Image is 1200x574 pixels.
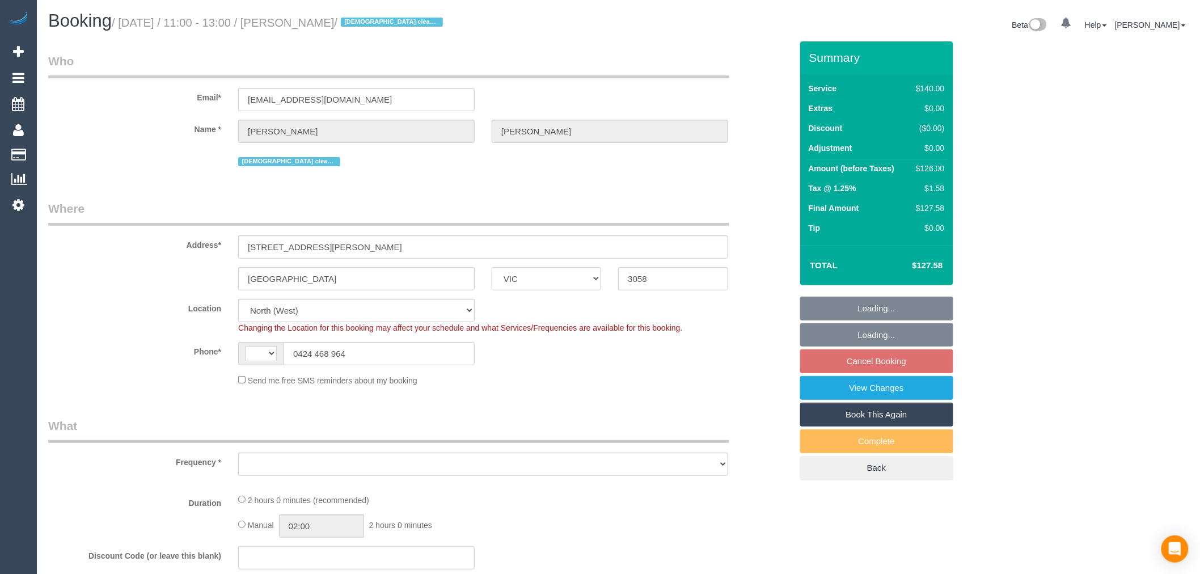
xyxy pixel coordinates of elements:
a: Help [1085,20,1107,29]
img: New interface [1028,18,1047,33]
a: Beta [1012,20,1047,29]
h3: Summary [809,51,948,64]
small: / [DATE] / 11:00 - 13:00 / [PERSON_NAME] [112,16,446,29]
label: Duration [40,493,230,509]
input: Phone* [284,342,475,365]
div: Open Intercom Messenger [1161,535,1189,563]
label: Tax @ 1.25% [809,183,856,194]
span: Booking [48,11,112,31]
label: Extras [809,103,833,114]
input: First Name* [238,120,475,143]
label: Tip [809,222,821,234]
div: $0.00 [911,142,944,154]
label: Phone* [40,342,230,357]
input: Suburb* [238,267,475,290]
label: Frequency * [40,453,230,468]
legend: What [48,417,729,443]
label: Service [809,83,837,94]
label: Final Amount [809,202,859,214]
img: Automaid Logo [7,11,29,27]
label: Location [40,299,230,314]
legend: Who [48,53,729,78]
label: Adjustment [809,142,852,154]
span: 2 hours 0 minutes [369,521,432,530]
a: Book This Again [800,403,953,427]
span: / [335,16,446,29]
strong: Total [810,260,838,270]
div: $126.00 [911,163,944,174]
label: Name * [40,120,230,135]
span: Changing the Location for this booking may affect your schedule and what Services/Frequencies are... [238,323,682,332]
label: Email* [40,88,230,103]
input: Last Name* [492,120,728,143]
label: Discount Code (or leave this blank) [40,546,230,562]
input: Post Code* [618,267,728,290]
a: [PERSON_NAME] [1115,20,1186,29]
span: [DEMOGRAPHIC_DATA] cleaner preferred [341,18,443,27]
div: $127.58 [911,202,944,214]
a: View Changes [800,376,953,400]
div: $0.00 [911,103,944,114]
label: Discount [809,123,843,134]
label: Amount (before Taxes) [809,163,894,174]
div: $0.00 [911,222,944,234]
div: $140.00 [911,83,944,94]
span: [DEMOGRAPHIC_DATA] cleaner preferred [238,157,340,166]
legend: Where [48,200,729,226]
span: Send me free SMS reminders about my booking [248,376,417,385]
h4: $127.58 [878,261,943,271]
label: Address* [40,235,230,251]
span: Manual [248,521,274,530]
a: Back [800,456,953,480]
div: ($0.00) [911,123,944,134]
div: $1.58 [911,183,944,194]
span: 2 hours 0 minutes (recommended) [248,496,369,505]
input: Email* [238,88,475,111]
